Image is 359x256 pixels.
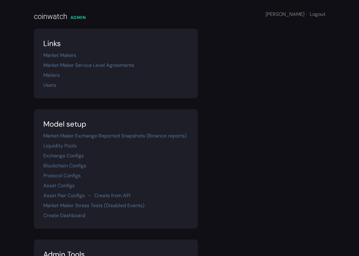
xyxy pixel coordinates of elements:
[43,82,56,88] a: Users
[43,182,75,189] a: Asset Configs
[43,72,60,78] a: Mailers
[89,192,90,199] span: ·
[43,162,86,169] a: Blockchain Configs
[43,142,77,149] a: Liquidity Pools
[43,212,85,219] a: Create Dashboard
[94,192,130,199] a: Create from API
[70,14,86,21] div: ADMIN
[43,172,81,179] a: Protocol Configs
[34,11,67,22] div: coinwatch
[43,202,144,209] a: Market Maker Stress Tests (Disabled Events)
[43,119,188,130] div: Model setup
[43,52,76,58] a: Market Makers
[43,192,85,199] a: Asset Pair Configs
[310,11,325,17] a: Logout
[43,62,134,68] a: Market Maker Service Level Agreements
[306,11,307,17] span: ·
[43,152,84,159] a: Exchange Configs
[43,38,188,49] div: Links
[43,133,187,139] a: Market Maker Exchange Reported Snapshots (Binance reports)
[266,11,325,18] div: [PERSON_NAME]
